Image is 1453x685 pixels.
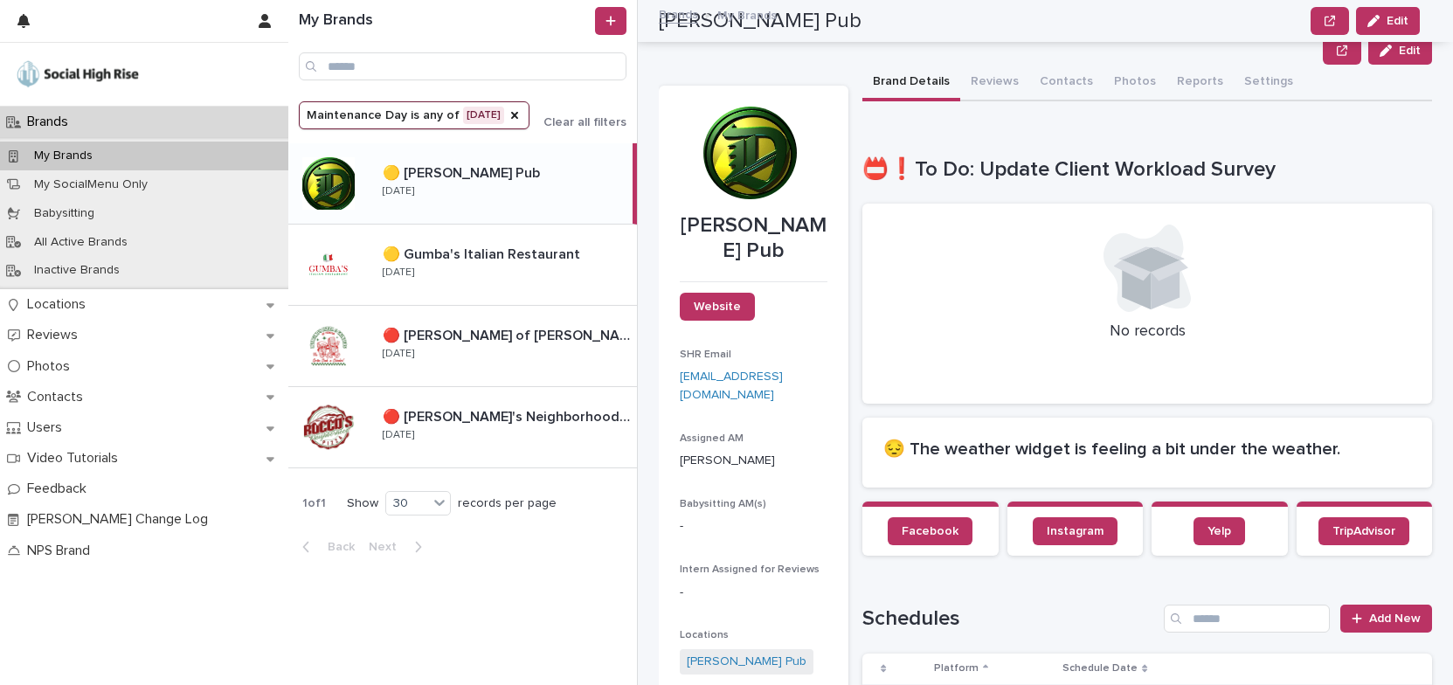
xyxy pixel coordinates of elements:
[680,293,755,321] a: Website
[20,389,97,405] p: Contacts
[680,584,827,602] p: -
[1234,65,1304,101] button: Settings
[1318,517,1409,545] a: TripAdvisor
[20,450,132,467] p: Video Tutorials
[20,358,84,375] p: Photos
[14,57,142,92] img: o5DnuTxEQV6sW9jFYBBf
[20,327,92,343] p: Reviews
[299,101,529,129] button: Maintenance Day
[383,429,414,441] p: [DATE]
[288,387,637,468] a: 🔴 [PERSON_NAME]'s Neighborhood Pizza🔴 [PERSON_NAME]'s Neighborhood Pizza [DATE]
[680,517,827,536] p: -
[960,65,1029,101] button: Reviews
[543,116,626,128] span: Clear all filters
[288,143,637,225] a: 🟡 [PERSON_NAME] Pub🟡 [PERSON_NAME] Pub [DATE]
[288,306,637,387] a: 🔴 [PERSON_NAME] of [PERSON_NAME]🔴 [PERSON_NAME] of [PERSON_NAME] [DATE]
[20,114,82,130] p: Brands
[383,243,584,263] p: 🟡 Gumba's Italian Restaurant
[902,525,958,537] span: Facebook
[687,653,806,671] a: [PERSON_NAME] Pub
[383,162,543,182] p: 🟡 [PERSON_NAME] Pub
[20,511,222,528] p: [PERSON_NAME] Change Log
[383,185,414,197] p: [DATE]
[20,177,162,192] p: My SocialMenu Only
[680,564,820,575] span: Intern Assigned for Reviews
[883,322,1411,342] p: No records
[362,539,436,555] button: Next
[288,225,637,306] a: 🟡 Gumba's Italian Restaurant🟡 Gumba's Italian Restaurant [DATE]
[1194,517,1245,545] a: Yelp
[934,659,979,678] p: Platform
[862,65,960,101] button: Brand Details
[20,263,134,278] p: Inactive Brands
[717,4,777,24] p: My Brands
[20,149,107,163] p: My Brands
[383,266,414,279] p: [DATE]
[347,496,378,511] p: Show
[888,517,972,545] a: Facebook
[862,606,1157,632] h1: Schedules
[1029,65,1104,101] button: Contacts
[383,405,633,426] p: 🔴 [PERSON_NAME]'s Neighborhood Pizza
[694,301,741,313] span: Website
[20,419,76,436] p: Users
[862,157,1432,183] h1: 📛❗To Do: Update Client Workload Survey
[20,481,100,497] p: Feedback
[20,235,142,250] p: All Active Brands
[680,349,731,360] span: SHR Email
[299,11,592,31] h1: My Brands
[383,324,633,344] p: 🔴 [PERSON_NAME] of [PERSON_NAME]
[680,433,744,444] span: Assigned AM
[299,52,626,80] input: Search
[883,439,1411,460] h2: 😔 The weather widget is feeling a bit under the weather.
[386,495,428,513] div: 30
[680,452,827,470] p: [PERSON_NAME]
[369,541,407,553] span: Next
[1207,525,1231,537] span: Yelp
[458,496,557,511] p: records per page
[1104,65,1166,101] button: Photos
[20,543,104,559] p: NPS Brand
[1369,612,1421,625] span: Add New
[680,213,827,264] p: [PERSON_NAME] Pub
[288,539,362,555] button: Back
[1062,659,1138,678] p: Schedule Date
[20,206,108,221] p: Babysitting
[1166,65,1234,101] button: Reports
[1164,605,1330,633] input: Search
[529,116,626,128] button: Clear all filters
[680,370,783,401] a: [EMAIL_ADDRESS][DOMAIN_NAME]
[1332,525,1395,537] span: TripAdvisor
[20,296,100,313] p: Locations
[680,630,729,640] span: Locations
[317,541,355,553] span: Back
[680,499,766,509] span: Babysitting AM(s)
[1047,525,1104,537] span: Instagram
[1368,37,1432,65] button: Edit
[1399,45,1421,57] span: Edit
[383,348,414,360] p: [DATE]
[288,482,340,525] p: 1 of 1
[1340,605,1432,633] a: Add New
[659,3,698,24] a: Brands
[1033,517,1117,545] a: Instagram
